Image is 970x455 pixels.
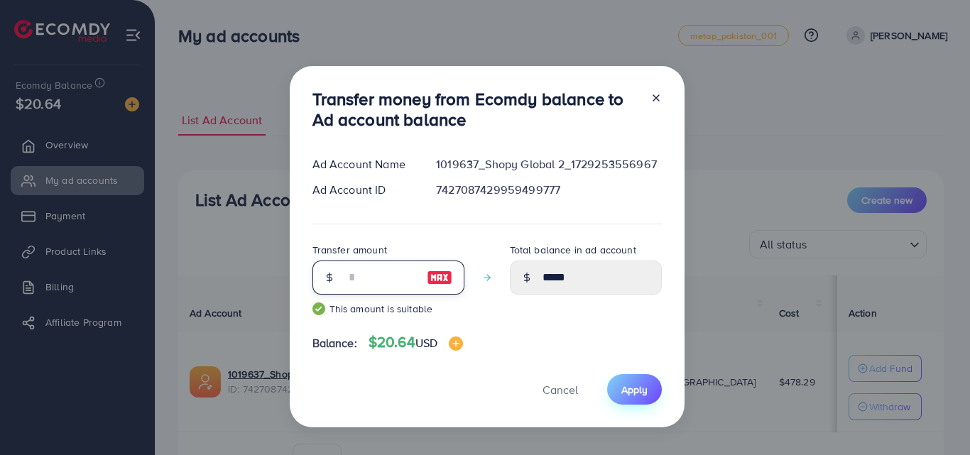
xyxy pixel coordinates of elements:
span: Cancel [543,382,578,398]
div: 7427087429959499777 [425,182,672,198]
button: Apply [607,374,662,405]
iframe: Chat [910,391,959,444]
h4: $20.64 [369,334,463,351]
button: Cancel [525,374,596,405]
span: Apply [621,383,648,397]
label: Total balance in ad account [510,243,636,257]
span: USD [415,335,437,351]
div: Ad Account ID [301,182,425,198]
div: Ad Account Name [301,156,425,172]
small: This amount is suitable [312,302,464,316]
img: guide [312,302,325,315]
div: 1019637_Shopy Global 2_1729253556967 [425,156,672,172]
label: Transfer amount [312,243,387,257]
span: Balance: [312,335,357,351]
img: image [449,336,463,351]
img: image [427,269,452,286]
h3: Transfer money from Ecomdy balance to Ad account balance [312,89,639,130]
